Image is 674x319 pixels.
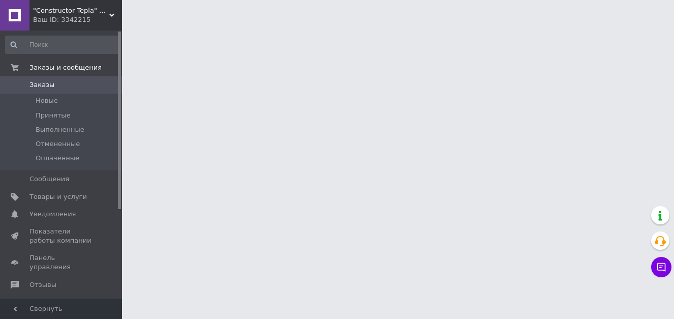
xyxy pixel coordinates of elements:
span: "Constructor Tepla" Конструктор Тепла [33,6,109,15]
span: Оплаченные [36,154,79,163]
span: Отмененные [36,139,80,149]
span: Панель управления [29,253,94,272]
span: Принятые [36,111,71,120]
span: Показатели работы компании [29,227,94,245]
input: Поиск [5,36,120,54]
span: Заказы и сообщения [29,63,102,72]
div: Ваш ID: 3342215 [33,15,122,24]
button: Чат с покупателем [651,257,671,277]
span: Заказы [29,80,54,90]
span: Выполненные [36,125,84,134]
span: Отзывы [29,280,56,289]
span: Покупатели [29,298,71,307]
span: Сообщения [29,175,69,184]
span: Новые [36,96,58,105]
span: Уведомления [29,210,76,219]
span: Товары и услуги [29,192,87,201]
